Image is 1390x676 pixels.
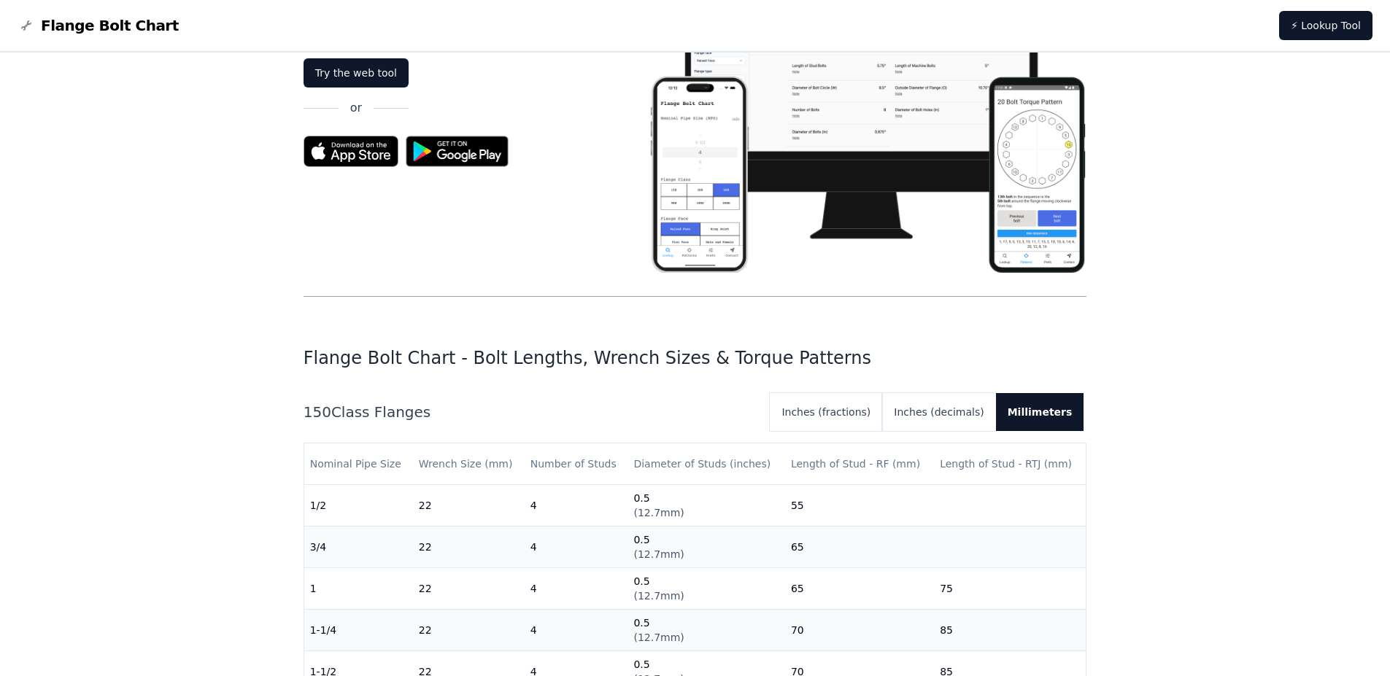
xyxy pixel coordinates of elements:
[633,632,684,643] span: ( 12.7mm )
[304,610,413,651] td: 1-1/4
[770,393,882,431] button: Inches (fractions)
[934,568,1086,610] td: 75
[934,610,1086,651] td: 85
[628,527,784,568] td: 0.5
[398,128,517,174] img: Get it on Google Play
[1279,11,1372,40] a: ⚡ Lookup Tool
[304,58,409,88] a: Try the web tool
[304,485,413,527] td: 1/2
[304,568,413,610] td: 1
[633,590,684,602] span: ( 12.7mm )
[633,548,684,560] span: ( 12.7mm )
[628,485,784,527] td: 0.5
[628,568,784,610] td: 0.5
[785,610,934,651] td: 70
[304,443,413,485] th: Nominal Pipe Size
[413,485,525,527] td: 22
[525,485,628,527] td: 4
[785,485,934,527] td: 55
[934,443,1086,485] th: Length of Stud - RTJ (mm)
[304,527,413,568] td: 3/4
[628,443,784,485] th: Diameter of Studs (inches)
[882,393,995,431] button: Inches (decimals)
[785,568,934,610] td: 65
[525,568,628,610] td: 4
[628,610,784,651] td: 0.5
[413,527,525,568] td: 22
[18,15,179,36] a: Flange Bolt Chart LogoFlange Bolt Chart
[350,99,362,117] p: or
[41,15,179,36] span: Flange Bolt Chart
[785,443,934,485] th: Length of Stud - RF (mm)
[413,443,525,485] th: Wrench Size (mm)
[996,393,1084,431] button: Millimeters
[304,402,759,422] h2: 150 Class Flanges
[633,507,684,518] span: ( 12.7mm )
[525,443,628,485] th: Number of Studs
[304,346,1087,370] h1: Flange Bolt Chart - Bolt Lengths, Wrench Sizes & Torque Patterns
[525,610,628,651] td: 4
[785,527,934,568] td: 65
[525,527,628,568] td: 4
[413,568,525,610] td: 22
[18,17,35,34] img: Flange Bolt Chart Logo
[304,136,398,167] img: App Store badge for the Flange Bolt Chart app
[413,610,525,651] td: 22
